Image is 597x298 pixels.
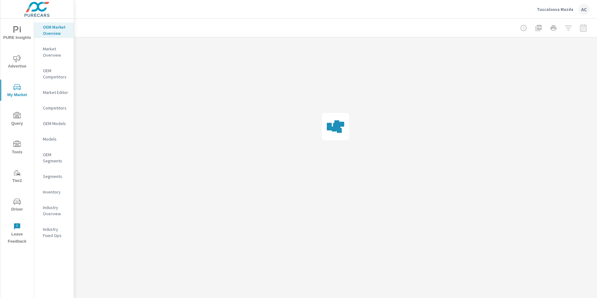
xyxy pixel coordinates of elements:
[34,187,74,197] div: Inventory
[34,66,74,81] div: OEM Competitors
[43,151,69,164] p: OEM Segments
[34,44,74,60] div: Market Overview
[2,83,32,99] span: My Market
[43,204,69,217] p: Industry Overview
[43,120,69,127] p: OEM Models
[537,7,573,12] p: Tuscaloosa Mazda
[34,203,74,218] div: Industry Overview
[43,173,69,179] p: Segments
[43,24,69,36] p: OEM Market Overview
[34,103,74,113] div: Competitors
[2,112,32,127] span: Query
[34,119,74,128] div: OEM Models
[2,198,32,213] span: Driver
[34,150,74,165] div: OEM Segments
[34,172,74,181] div: Segments
[34,134,74,144] div: Models
[2,223,32,245] span: Leave Feedback
[34,22,74,38] div: OEM Market Overview
[34,225,74,240] div: Industry Fixed Ops
[2,55,32,70] span: Advertise
[578,4,590,15] div: AC
[43,226,69,239] p: Industry Fixed Ops
[0,19,34,248] div: nav menu
[43,68,69,80] p: OEM Competitors
[43,189,69,195] p: Inventory
[43,105,69,111] p: Competitors
[2,26,32,41] span: PURE Insights
[34,88,74,97] div: Market Editor
[43,46,69,58] p: Market Overview
[43,89,69,95] p: Market Editor
[2,169,32,184] span: Tier2
[43,136,69,142] p: Models
[2,141,32,156] span: Tools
